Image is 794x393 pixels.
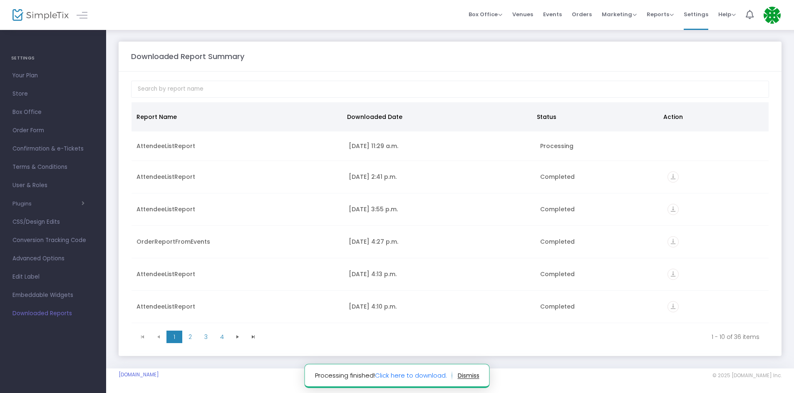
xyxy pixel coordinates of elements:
div: AttendeeListReport [136,142,339,150]
span: User & Roles [12,180,94,191]
div: https://go.SimpleTix.com/waily [667,301,764,312]
div: 2025-08-18 4:13 p.m. [349,270,530,278]
a: Click here to download. [375,371,447,380]
div: Processing [540,142,658,150]
button: dismiss [458,369,479,382]
span: Conversion Tracking Code [12,235,94,246]
span: Confirmation & e-Tickets [12,143,94,154]
div: Completed [540,270,658,278]
span: Advanced Options [12,253,94,264]
span: Orders [572,4,592,25]
th: Status [532,102,658,131]
span: © 2025 [DOMAIN_NAME] Inc. [712,372,782,379]
span: Help [718,10,736,18]
span: Embeddable Widgets [12,290,94,301]
th: Report Name [132,102,342,131]
m-panel-title: Downloaded Report Summary [131,51,244,62]
a: vertical_align_bottom [667,304,679,312]
i: vertical_align_bottom [667,204,679,215]
div: 2025-08-19 3:55 p.m. [349,205,530,213]
span: Store [12,89,94,99]
i: vertical_align_bottom [667,269,679,280]
div: 2025-08-18 4:10 p.m. [349,302,530,311]
span: Box Office [12,107,94,118]
div: 2025-08-18 4:27 p.m. [349,237,530,246]
div: Data table [132,102,769,327]
div: OrderReportFromEvents [136,237,339,246]
div: Completed [540,237,658,246]
span: Go to the last page [246,331,261,343]
span: Events [543,4,562,25]
span: Processing finished! [315,371,452,381]
button: Plugins [12,200,84,207]
i: vertical_align_bottom [667,171,679,183]
span: Go to the last page [250,334,257,340]
div: https://go.SimpleTix.com/9hzgh [667,171,764,183]
span: Page 4 [214,331,230,343]
div: AttendeeListReport [136,205,339,213]
span: Edit Label [12,272,94,282]
a: [DOMAIN_NAME] [119,371,159,378]
span: Page 2 [182,331,198,343]
input: Search by report name [131,81,769,98]
div: https://go.SimpleTix.com/nvr5k [667,269,764,280]
span: Go to the next page [234,334,241,340]
span: CSS/Design Edits [12,217,94,227]
th: Downloaded Date [342,102,532,131]
div: Completed [540,302,658,311]
span: Your Plan [12,70,94,81]
a: vertical_align_bottom [667,206,679,215]
a: vertical_align_bottom [667,174,679,182]
span: Order Form [12,125,94,136]
a: vertical_align_bottom [667,271,679,279]
span: Marketing [602,10,637,18]
div: AttendeeListReport [136,302,339,311]
span: Terms & Conditions [12,162,94,173]
span: Page 1 [166,331,182,343]
div: 2025-08-21 2:41 p.m. [349,173,530,181]
div: Completed [540,173,658,181]
span: Page 3 [198,331,214,343]
div: AttendeeListReport [136,173,339,181]
span: Reports [647,10,674,18]
a: vertical_align_bottom [667,239,679,247]
div: AttendeeListReport [136,270,339,278]
div: https://go.SimpleTix.com/cbshk [667,204,764,215]
span: Venues [512,4,533,25]
span: Go to the next page [230,331,246,343]
div: Completed [540,205,658,213]
span: Settings [684,4,708,25]
th: Action [658,102,764,131]
kendo-pager-info: 1 - 10 of 36 items [267,333,759,341]
span: Box Office [469,10,502,18]
i: vertical_align_bottom [667,301,679,312]
div: https://go.SimpleTix.com/gy66y [667,236,764,247]
h4: SETTINGS [11,50,95,67]
span: Downloaded Reports [12,308,94,319]
i: vertical_align_bottom [667,236,679,247]
div: 2025-08-25 11:29 a.m. [349,142,530,150]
